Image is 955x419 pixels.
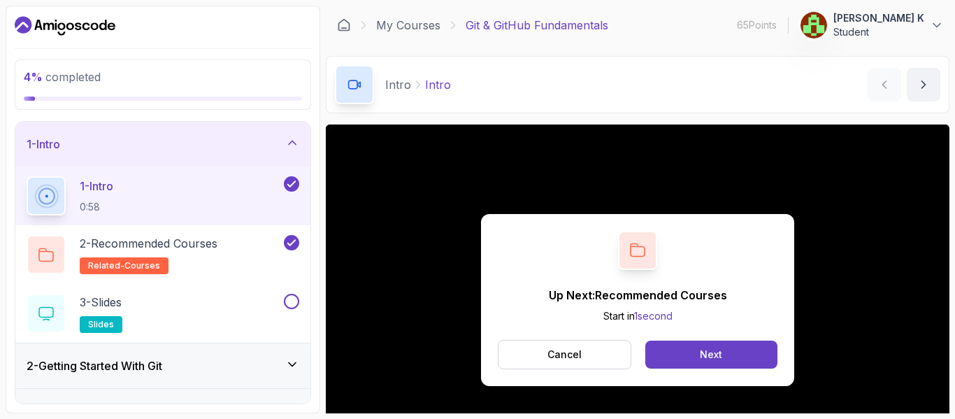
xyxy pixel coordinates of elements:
[80,235,217,252] p: 2 - Recommended Courses
[700,348,722,362] div: Next
[634,310,673,322] span: 1 second
[15,343,310,388] button: 2-Getting Started With Git
[547,348,582,362] p: Cancel
[425,76,451,93] p: Intro
[337,18,351,32] a: Dashboard
[800,11,944,39] button: user profile image[PERSON_NAME] KStudent
[27,294,299,333] button: 3-Slidesslides
[24,70,101,84] span: completed
[15,15,115,37] a: Dashboard
[466,17,608,34] p: Git & GitHub Fundamentals
[645,341,777,369] button: Next
[27,136,60,152] h3: 1 - Intro
[376,17,440,34] a: My Courses
[88,319,114,330] span: slides
[15,122,310,166] button: 1-Intro
[80,178,113,194] p: 1 - Intro
[549,287,727,304] p: Up Next: Recommended Courses
[833,11,924,25] p: [PERSON_NAME] K
[737,18,777,32] p: 65 Points
[549,309,727,323] p: Start in
[833,25,924,39] p: Student
[907,68,940,101] button: next content
[868,68,901,101] button: previous content
[27,176,299,215] button: 1-Intro0:58
[80,294,122,311] p: 3 - Slides
[800,12,827,38] img: user profile image
[24,70,43,84] span: 4 %
[385,76,411,93] p: Intro
[88,260,160,271] span: related-courses
[498,340,631,369] button: Cancel
[27,235,299,274] button: 2-Recommended Coursesrelated-courses
[80,200,113,214] p: 0:58
[27,357,162,374] h3: 2 - Getting Started With Git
